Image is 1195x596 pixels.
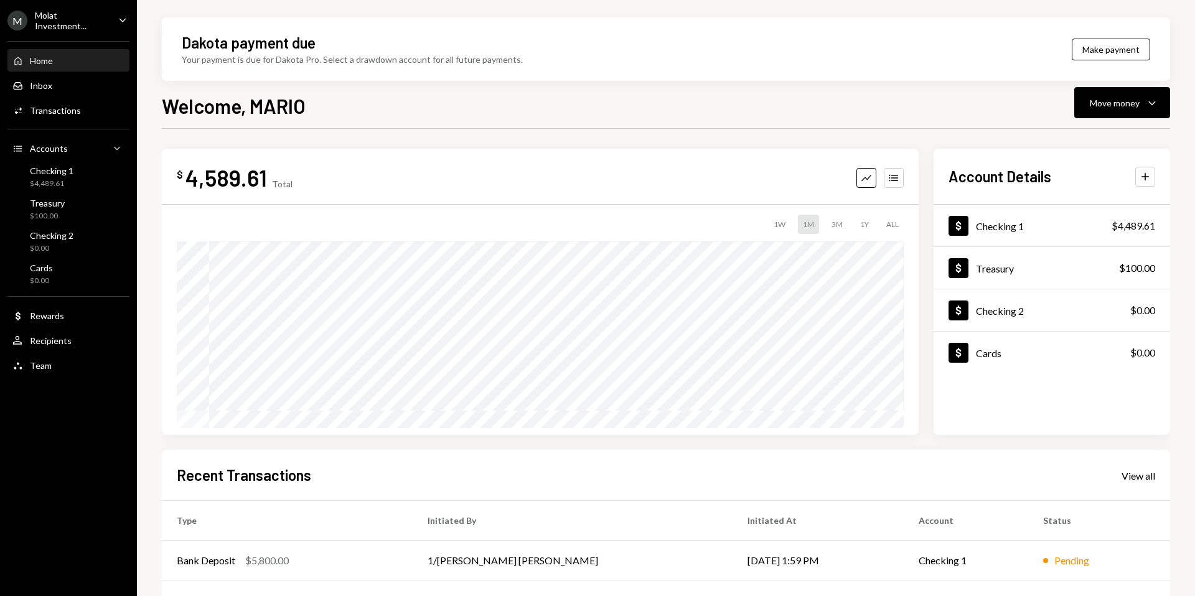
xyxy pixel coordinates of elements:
div: $5,800.00 [245,553,289,568]
div: Total [272,179,293,189]
div: Checking 2 [30,230,73,241]
div: Treasury [976,263,1014,274]
h2: Recent Transactions [177,465,311,485]
div: Dakota payment due [182,32,316,53]
div: View all [1122,470,1155,482]
div: 1M [798,215,819,234]
a: Checking 1$4,489.61 [7,162,129,192]
div: Move money [1090,96,1140,109]
div: Home [30,55,53,66]
div: $0.00 [30,243,73,254]
a: Checking 1$4,489.61 [934,205,1170,246]
div: Molat Investment... [35,10,108,31]
th: Status [1028,501,1170,541]
a: Checking 2$0.00 [7,226,129,256]
div: Recipients [30,335,72,346]
div: Checking 1 [976,220,1024,232]
a: Rewards [7,304,129,327]
a: Team [7,354,129,376]
div: $100.00 [30,211,65,221]
a: Treasury$100.00 [7,194,129,224]
div: 1W [769,215,790,234]
div: Pending [1054,553,1089,568]
div: $0.00 [1130,303,1155,318]
td: [DATE] 1:59 PM [733,541,904,580]
div: $0.00 [1130,345,1155,360]
div: Checking 2 [976,305,1024,317]
div: Cards [30,263,53,273]
button: Make payment [1072,39,1150,60]
a: Checking 2$0.00 [934,289,1170,331]
th: Initiated At [733,501,904,541]
th: Type [162,501,413,541]
div: Bank Deposit [177,553,235,568]
a: Inbox [7,74,129,96]
div: $0.00 [30,276,53,286]
a: Recipients [7,329,129,352]
div: ALL [881,215,904,234]
a: View all [1122,468,1155,482]
a: Treasury$100.00 [934,247,1170,289]
div: $4,489.61 [30,179,73,189]
div: $4,489.61 [1112,218,1155,233]
a: Transactions [7,99,129,121]
div: 4,589.61 [185,164,267,192]
td: 1/[PERSON_NAME] [PERSON_NAME] [413,541,733,580]
th: Initiated By [413,501,733,541]
div: Treasury [30,198,65,208]
div: Accounts [30,143,68,154]
th: Account [904,501,1028,541]
div: Inbox [30,80,52,91]
h1: Welcome, MARIO [162,93,306,118]
div: $ [177,169,183,181]
button: Move money [1074,87,1170,118]
div: Team [30,360,52,371]
div: 1Y [855,215,874,234]
td: Checking 1 [904,541,1028,580]
a: Cards$0.00 [934,332,1170,373]
div: Cards [976,347,1001,359]
h2: Account Details [949,166,1051,187]
div: Rewards [30,310,64,321]
div: 3M [827,215,848,234]
a: Cards$0.00 [7,259,129,289]
div: Your payment is due for Dakota Pro. Select a drawdown account for all future payments. [182,53,523,66]
div: Transactions [30,105,81,116]
a: Home [7,49,129,72]
div: M [7,11,27,30]
div: $100.00 [1119,261,1155,276]
a: Accounts [7,137,129,159]
div: Checking 1 [30,165,73,176]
